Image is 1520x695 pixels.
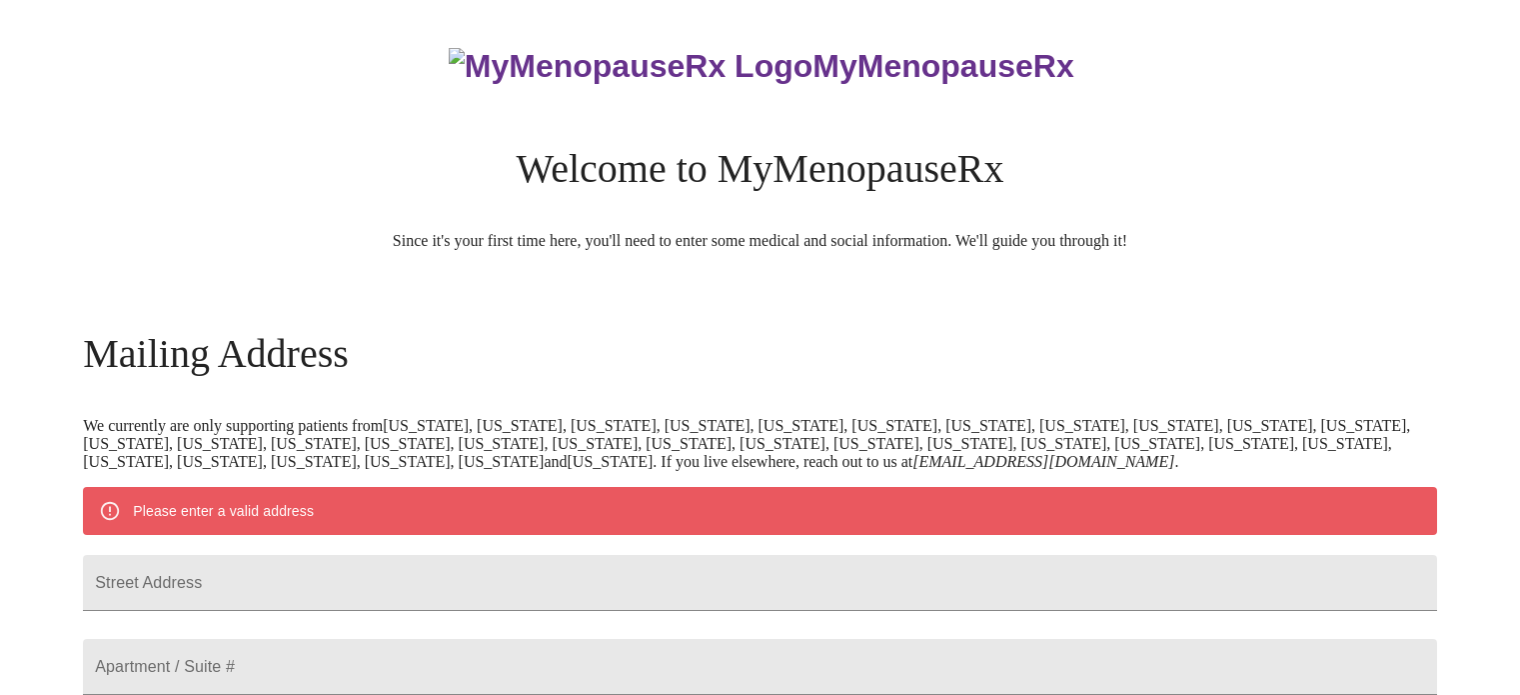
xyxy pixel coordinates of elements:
h3: MyMenopauseRx [86,48,1437,85]
p: We currently are only supporting patients from [US_STATE], [US_STATE], [US_STATE], [US_STATE], [U... [83,417,1437,471]
img: MyMenopauseRx Logo [449,48,812,85]
div: Please enter a valid address [133,493,314,529]
em: [EMAIL_ADDRESS][DOMAIN_NAME] [912,453,1174,470]
p: Since it's your first time here, you'll need to enter some medical and social information. We'll ... [83,232,1437,250]
h3: Welcome to MyMenopauseRx [83,145,1437,192]
h3: Mailing Address [83,330,1437,377]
